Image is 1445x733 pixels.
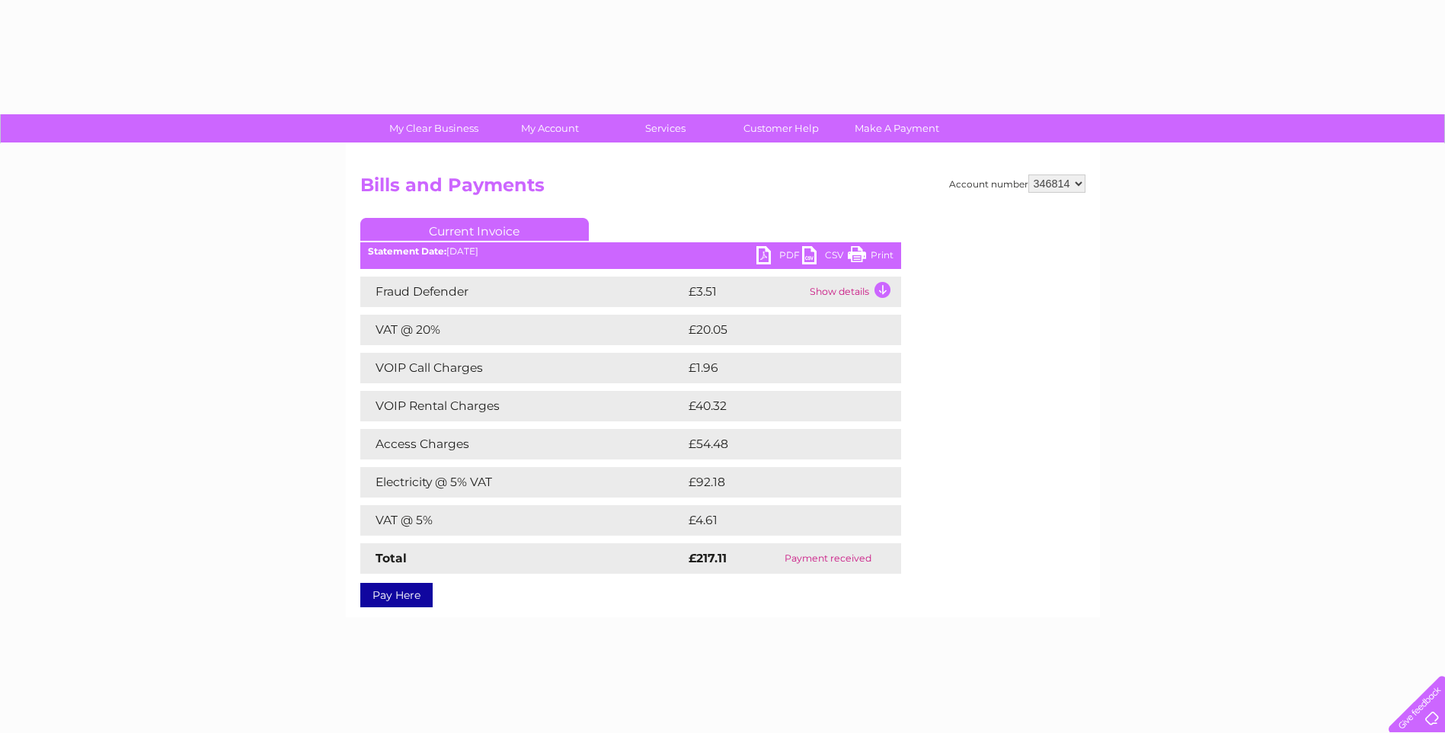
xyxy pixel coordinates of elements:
[685,315,871,345] td: £20.05
[603,114,728,142] a: Services
[685,277,806,307] td: £3.51
[360,391,685,421] td: VOIP Rental Charges
[368,245,446,257] b: Statement Date:
[487,114,612,142] a: My Account
[360,315,685,345] td: VAT @ 20%
[718,114,844,142] a: Customer Help
[756,246,802,268] a: PDF
[371,114,497,142] a: My Clear Business
[755,543,900,574] td: Payment received
[360,429,685,459] td: Access Charges
[360,174,1085,203] h2: Bills and Payments
[360,218,589,241] a: Current Invoice
[685,505,864,536] td: £4.61
[689,551,727,565] strong: £217.11
[376,551,407,565] strong: Total
[360,583,433,607] a: Pay Here
[806,277,901,307] td: Show details
[848,246,894,268] a: Print
[685,429,871,459] td: £54.48
[685,467,869,498] td: £92.18
[802,246,848,268] a: CSV
[685,353,865,383] td: £1.96
[360,467,685,498] td: Electricity @ 5% VAT
[949,174,1085,193] div: Account number
[360,277,685,307] td: Fraud Defender
[834,114,960,142] a: Make A Payment
[360,246,901,257] div: [DATE]
[360,505,685,536] td: VAT @ 5%
[685,391,870,421] td: £40.32
[360,353,685,383] td: VOIP Call Charges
